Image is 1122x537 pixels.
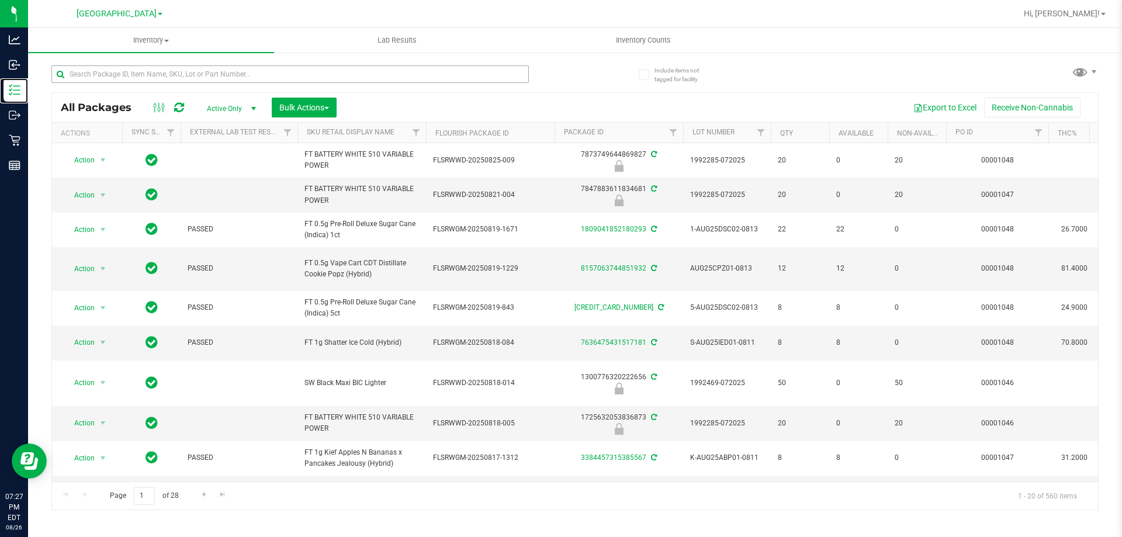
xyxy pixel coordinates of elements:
span: [GEOGRAPHIC_DATA] [77,9,157,19]
inline-svg: Reports [9,160,20,171]
span: 1992285-072025 [690,189,764,200]
span: In Sync [146,449,158,466]
a: Filter [752,123,771,143]
div: Newly Received [553,160,685,172]
a: 8157063744851932 [581,264,646,272]
a: [CREDIT_CARD_NUMBER] [574,303,653,311]
span: Action [64,450,95,466]
a: Package ID [564,128,604,136]
a: 00001046 [981,379,1014,387]
a: Filter [407,123,426,143]
span: 22 [836,224,881,235]
span: Action [64,187,95,203]
span: 20 [895,189,939,200]
a: 00001048 [981,156,1014,164]
a: Filter [161,123,181,143]
span: PASSED [188,302,290,313]
span: Sync from Compliance System [649,413,657,421]
span: Inventory Counts [600,35,687,46]
inline-svg: Inventory [9,84,20,96]
a: Inventory Counts [520,28,766,53]
a: Lot Number [692,128,735,136]
span: Sync from Compliance System [649,185,657,193]
a: 00001047 [981,453,1014,462]
span: PASSED [188,337,290,348]
span: 8 [836,452,881,463]
span: In Sync [146,152,158,168]
a: 00001048 [981,338,1014,347]
span: 20 [778,418,822,429]
span: select [96,334,110,351]
button: Receive Non-Cannabis [984,98,1081,117]
span: Action [64,261,95,277]
a: Lab Results [274,28,520,53]
a: Qty [780,129,793,137]
div: Actions [61,129,117,137]
div: 1725632053836873 [553,412,685,435]
span: FT BATTERY WHITE 510 VARIABLE POWER [304,183,419,206]
span: In Sync [146,221,158,237]
span: Sync from Compliance System [649,373,657,381]
a: Filter [664,123,683,143]
span: 50 [778,377,822,389]
span: 50 [895,377,939,389]
span: 70.8000 [1055,334,1093,351]
a: 3384457315385567 [581,453,646,462]
span: 0 [895,452,939,463]
iframe: Resource center [12,444,47,479]
button: Bulk Actions [272,98,337,117]
span: select [96,375,110,391]
span: FT 0.5g Pre-Roll Deluxe Sugar Cane (Indica) 1ct [304,219,419,241]
a: 00001047 [981,190,1014,199]
span: Sync from Compliance System [649,264,657,272]
div: Newly Received [553,195,685,206]
span: 12 [836,263,881,274]
span: 0 [895,302,939,313]
span: 0 [836,189,881,200]
span: Action [64,221,95,238]
span: 0 [895,224,939,235]
a: Inventory [28,28,274,53]
a: Sync Status [131,128,176,136]
span: 12 [778,263,822,274]
a: 00001048 [981,225,1014,233]
a: THC% [1058,129,1077,137]
span: AUG25CPZ01-0813 [690,263,764,274]
span: 24.9000 [1055,299,1093,316]
a: PO ID [955,128,973,136]
a: 00001048 [981,303,1014,311]
a: 00001048 [981,264,1014,272]
inline-svg: Outbound [9,109,20,121]
span: 0 [836,418,881,429]
p: 07:27 PM EDT [5,491,23,523]
span: 20 [778,189,822,200]
a: 1809041852180293 [581,225,646,233]
input: 1 [134,487,155,505]
a: Available [839,129,874,137]
span: 8 [778,452,822,463]
span: 26.7000 [1055,221,1093,238]
span: 1992285-072025 [690,418,764,429]
span: Lab Results [362,35,432,46]
span: PASSED [188,452,290,463]
inline-svg: Retail [9,134,20,146]
span: Sync from Compliance System [649,150,657,158]
span: In Sync [146,415,158,431]
a: Sku Retail Display Name [307,128,394,136]
span: select [96,221,110,238]
span: In Sync [146,375,158,391]
span: 1-AUG25DSC02-0813 [690,224,764,235]
a: Go to the next page [196,487,213,503]
button: Export to Excel [906,98,984,117]
span: In Sync [146,260,158,276]
span: 8 [836,337,881,348]
span: Action [64,415,95,431]
span: 8 [778,337,822,348]
input: Search Package ID, Item Name, SKU, Lot or Part Number... [51,65,529,83]
inline-svg: Analytics [9,34,20,46]
span: All Packages [61,101,143,114]
div: Newly Received [553,383,685,394]
span: Sync from Compliance System [649,225,657,233]
span: FLSRWWD-20250818-014 [433,377,548,389]
span: 31.2000 [1055,449,1093,466]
